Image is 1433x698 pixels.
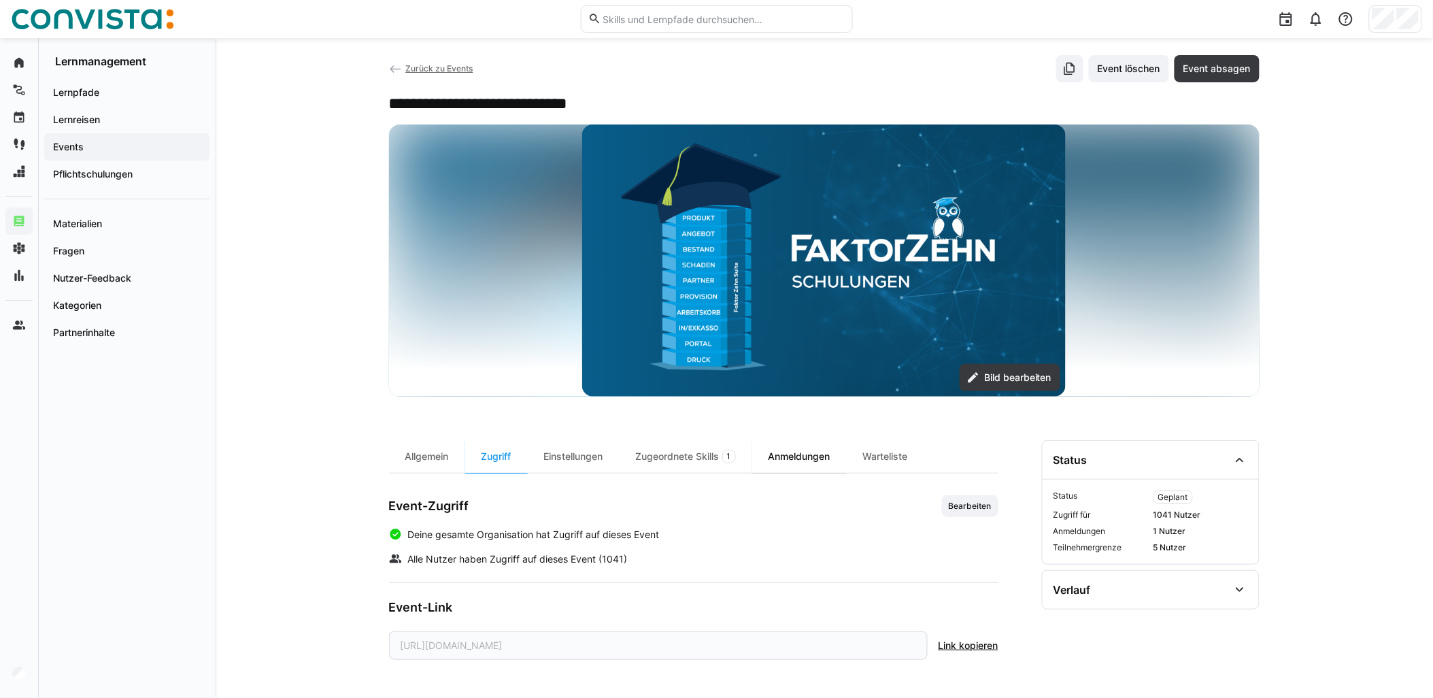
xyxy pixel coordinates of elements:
div: Warteliste [847,440,924,473]
span: Zugriff für [1053,510,1148,520]
div: Einstellungen [528,440,620,473]
span: 1 [727,451,731,462]
a: Zurück zu Events [389,63,473,73]
div: Allgemein [389,440,465,473]
span: 5 Nutzer [1153,542,1248,553]
span: Anmeldungen [1053,526,1148,537]
span: Bild bearbeiten [982,371,1053,384]
span: Link kopieren [939,639,998,652]
button: Bearbeiten [942,495,998,517]
span: Status [1053,491,1148,504]
button: Event löschen [1089,55,1169,82]
div: Verlauf [1053,583,1091,597]
div: Anmeldungen [752,440,847,473]
button: Event absagen [1175,55,1260,82]
input: Skills und Lernpfade durchsuchen… [601,13,845,25]
span: Alle Nutzer haben Zugriff auf dieses Event (1041) [407,552,627,566]
button: Bild bearbeiten [960,364,1060,391]
span: Zurück zu Events [405,63,473,73]
span: 1041 Nutzer [1153,510,1248,520]
div: Status [1053,453,1088,467]
span: Geplant [1158,492,1188,503]
div: Zugriff [465,440,528,473]
span: Bearbeiten [947,501,993,512]
h3: Event-Zugriff [389,499,469,514]
span: Event absagen [1181,62,1253,76]
div: [URL][DOMAIN_NAME] [389,631,928,660]
span: Deine gesamte Organisation hat Zugriff auf dieses Event [407,528,659,542]
h3: Event-Link [389,599,998,615]
span: 1 Nutzer [1153,526,1248,537]
span: Event löschen [1096,62,1162,76]
span: Teilnehmergrenze [1053,542,1148,553]
div: Zugeordnete Skills [620,440,752,473]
